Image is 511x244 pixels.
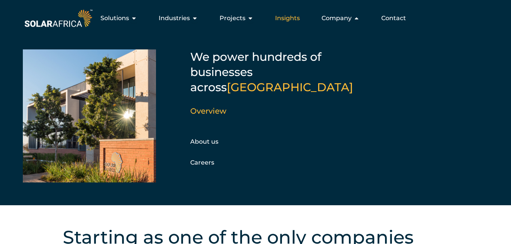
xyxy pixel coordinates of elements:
span: Projects [220,14,245,23]
nav: Menu [94,11,412,26]
a: About us [190,138,218,145]
a: Contact [381,14,406,23]
div: Menu Toggle [94,11,412,26]
a: Insights [275,14,300,23]
span: Industries [159,14,190,23]
a: Careers [190,159,214,166]
span: Solutions [100,14,129,23]
span: [GEOGRAPHIC_DATA] [227,80,353,94]
a: Overview [190,106,226,116]
h5: We power hundreds of businesses across [190,49,380,95]
span: Company [322,14,352,23]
